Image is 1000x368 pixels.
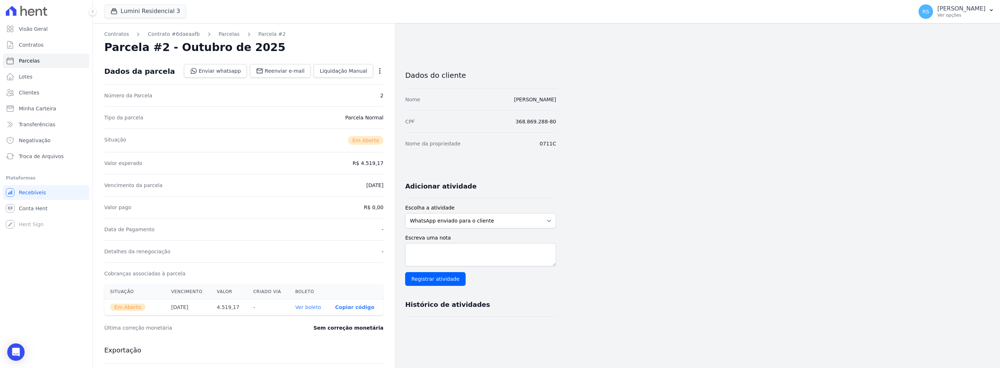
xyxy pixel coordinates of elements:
[405,118,415,125] dt: CPF
[3,149,89,164] a: Troca de Arquivos
[19,73,33,80] span: Lotes
[405,204,556,212] label: Escolha a atividade
[923,9,929,14] span: RS
[295,304,321,310] a: Ver boleto
[104,114,143,121] dt: Tipo da parcela
[104,30,383,38] nav: Breadcrumb
[937,5,986,12] p: [PERSON_NAME]
[165,299,211,316] th: [DATE]
[3,69,89,84] a: Lotes
[19,205,47,212] span: Conta Hent
[3,201,89,216] a: Conta Hent
[19,189,46,196] span: Recebíveis
[3,101,89,116] a: Minha Carteira
[19,137,51,144] span: Negativação
[19,41,43,48] span: Contratos
[937,12,986,18] p: Ver opções
[405,182,476,191] h3: Adicionar atividade
[104,182,163,189] dt: Vencimento da parcela
[913,1,1000,22] button: RS [PERSON_NAME] Ver opções
[247,284,289,299] th: Criado via
[364,204,383,211] dd: R$ 0,00
[219,30,240,38] a: Parcelas
[7,343,25,361] div: Open Intercom Messenger
[104,160,142,167] dt: Valor esperado
[380,92,383,99] dd: 2
[540,140,556,147] dd: 0711C
[265,67,304,75] span: Reenviar e-mail
[366,182,383,189] dd: [DATE]
[6,174,87,182] div: Plataformas
[104,270,185,277] dt: Cobranças associadas à parcela
[19,105,56,112] span: Minha Carteira
[259,30,286,38] a: Parcela #2
[289,284,329,299] th: Boleto
[3,85,89,100] a: Clientes
[104,248,171,255] dt: Detalhes da renegociação
[104,67,175,76] div: Dados da parcela
[104,92,152,99] dt: Número da Parcela
[320,67,367,75] span: Liquidação Manual
[405,140,461,147] dt: Nome da propriedade
[104,346,383,355] h3: Exportação
[104,30,129,38] a: Contratos
[3,133,89,148] a: Negativação
[148,30,199,38] a: Contrato #6daeaafb
[405,96,420,103] dt: Nome
[19,25,48,33] span: Visão Geral
[104,226,155,233] dt: Data de Pagamento
[405,234,556,242] label: Escreva uma nota
[382,248,383,255] dd: -
[19,57,40,64] span: Parcelas
[514,97,556,102] a: [PERSON_NAME]
[250,64,311,78] a: Reenviar e-mail
[348,136,383,145] span: Em Aberto
[19,121,55,128] span: Transferências
[247,299,289,316] th: -
[104,4,186,18] button: Lumini Residencial 3
[3,117,89,132] a: Transferências
[104,41,285,54] h2: Parcela #2 - Outubro de 2025
[335,304,374,310] button: Copiar código
[110,304,146,311] span: Em Aberto
[104,204,131,211] dt: Valor pago
[382,226,383,233] dd: -
[211,284,248,299] th: Valor
[314,64,373,78] a: Liquidação Manual
[345,114,383,121] dd: Parcela Normal
[104,324,269,331] dt: Última correção monetária
[353,160,383,167] dd: R$ 4.519,17
[3,54,89,68] a: Parcelas
[405,71,556,80] h3: Dados do cliente
[3,185,89,200] a: Recebíveis
[184,64,247,78] a: Enviar whatsapp
[104,284,165,299] th: Situação
[405,272,466,286] input: Registrar atividade
[104,136,126,145] dt: Situação
[19,153,64,160] span: Troca de Arquivos
[3,38,89,52] a: Contratos
[19,89,39,96] span: Clientes
[405,300,490,309] h3: Histórico de atividades
[211,299,248,316] th: 4.519,17
[3,22,89,36] a: Visão Geral
[314,324,383,331] dd: Sem correção monetária
[165,284,211,299] th: Vencimento
[516,118,556,125] dd: 368.869.288-80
